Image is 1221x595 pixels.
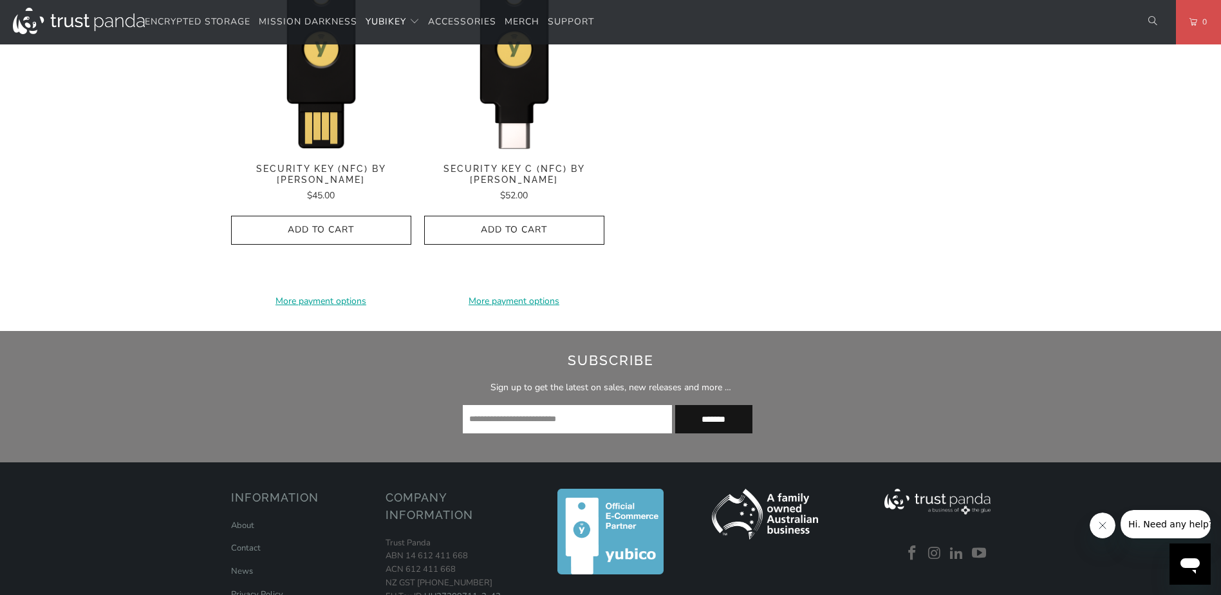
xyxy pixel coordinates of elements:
span: Hi. Need any help? [8,9,93,19]
span: Add to Cart [438,225,591,236]
a: More payment options [231,294,411,308]
iframe: Close message [1090,513,1115,538]
span: $52.00 [500,189,528,202]
summary: YubiKey [366,7,420,37]
iframe: Message from company [1121,510,1211,538]
img: Trust Panda Australia [13,8,145,34]
a: Contact [231,542,261,554]
span: Security Key (NFC) by [PERSON_NAME] [231,164,411,185]
iframe: Button to launch messaging window [1170,543,1211,585]
a: About [231,520,254,531]
span: 0 [1197,15,1207,29]
span: Security Key C (NFC) by [PERSON_NAME] [424,164,604,185]
span: Mission Darkness [259,15,357,28]
span: Merch [505,15,539,28]
a: News [231,565,253,577]
a: Encrypted Storage [145,7,250,37]
h2: Subscribe [248,350,973,371]
button: Add to Cart [424,216,604,245]
span: $45.00 [307,189,335,202]
a: Trust Panda Australia on Facebook [903,545,922,562]
span: Support [548,15,594,28]
span: Encrypted Storage [145,15,250,28]
a: Security Key (NFC) by [PERSON_NAME] $45.00 [231,164,411,203]
nav: Translation missing: en.navigation.header.main_nav [145,7,594,37]
span: YubiKey [366,15,406,28]
a: Accessories [428,7,496,37]
p: Sign up to get the latest on sales, new releases and more … [248,381,973,395]
a: Security Key C (NFC) by [PERSON_NAME] $52.00 [424,164,604,203]
a: Trust Panda Australia on YouTube [970,545,989,562]
a: Merch [505,7,539,37]
a: Support [548,7,594,37]
a: More payment options [424,294,604,308]
a: Trust Panda Australia on LinkedIn [947,545,967,562]
button: Add to Cart [231,216,411,245]
a: Trust Panda Australia on Instagram [925,545,944,562]
span: Add to Cart [245,225,398,236]
a: Mission Darkness [259,7,357,37]
span: Accessories [428,15,496,28]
